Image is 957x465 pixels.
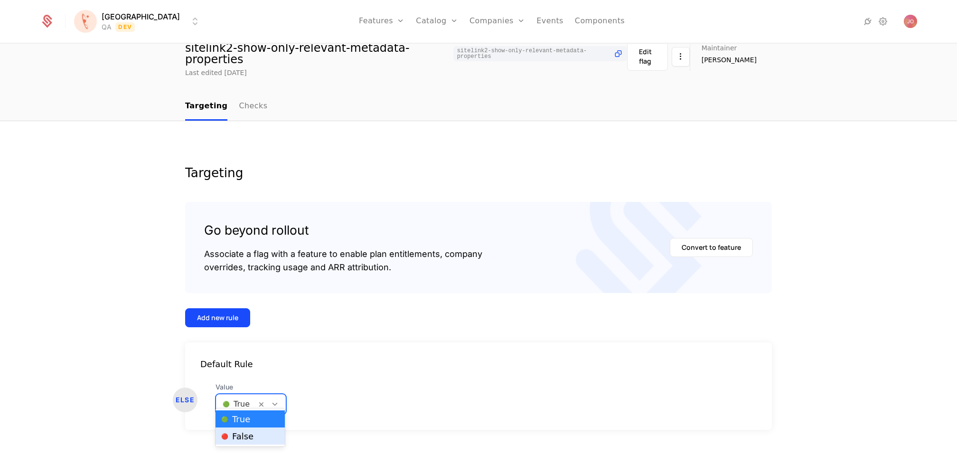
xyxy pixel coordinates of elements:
[221,432,253,441] span: False
[627,42,668,71] button: Edit flag
[185,93,267,121] ul: Choose Sub Page
[173,388,197,412] div: ELSE
[185,93,227,121] a: Targeting
[102,11,180,22] span: [GEOGRAPHIC_DATA]
[702,45,737,51] span: Maintainer
[197,313,238,323] div: Add new rule
[204,221,482,240] div: Go beyond rollout
[904,15,917,28] button: Open user button
[185,167,772,179] div: Targeting
[185,358,772,371] div: Default Rule
[77,11,201,32] button: Select environment
[185,42,627,65] div: sitelink2-show-only-relevant-metadata-properties
[670,238,753,257] button: Convert to feature
[904,15,917,28] img: Jelena Obradovic
[221,415,250,424] span: True
[74,10,97,33] img: Florence
[221,416,228,423] span: 🟢
[216,382,286,392] span: Value
[185,93,772,121] nav: Main
[702,55,757,65] span: [PERSON_NAME]
[185,308,250,327] button: Add new rule
[115,22,135,32] span: Dev
[185,68,247,77] div: Last edited [DATE]
[102,22,112,32] div: QA
[204,247,482,274] div: Associate a flag with a feature to enable plan entitlements, company overrides, tracking usage an...
[877,16,889,27] a: Settings
[457,48,610,59] span: sitelink2-show-only-relevant-metadata-properties
[862,16,873,27] a: Integrations
[639,47,656,66] div: Edit flag
[672,42,690,71] button: Select action
[239,93,267,121] a: Checks
[221,433,228,440] span: 🔴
